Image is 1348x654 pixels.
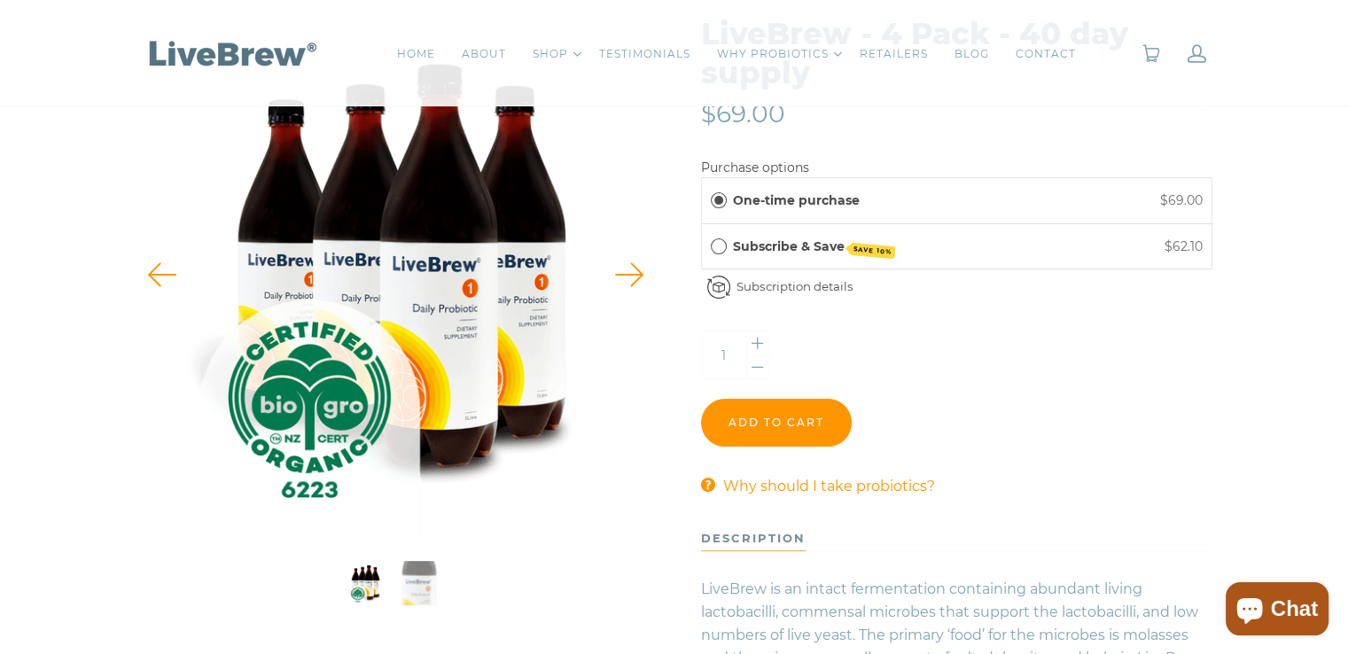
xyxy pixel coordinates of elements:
[860,45,928,63] a: RETAILERS
[701,399,852,447] input: Add to cart
[955,45,989,63] a: BLOG
[850,242,895,258] span: SAVE 10%
[533,45,568,63] a: SHOP
[702,331,746,378] input: Quantity
[711,191,727,210] div: One-time purchase
[723,475,935,498] a: Why should I take probiotics?
[462,45,506,63] a: ABOUT
[711,237,727,256] div: Subscribe & Save
[1160,192,1203,208] span: $69.00
[733,191,860,210] label: One-time purchase
[701,160,809,175] label: Purchase options
[1165,238,1203,254] span: $62.10
[701,525,806,551] div: description
[723,478,935,494] span: Why should I take probiotics?
[136,14,657,535] img: LiveBrew - 4 Pack - 40 day supply
[701,98,785,128] span: $69.00
[599,45,690,63] a: TESTIMONIALS
[1220,582,1334,640] inbox-online-store-chat: Shopify online store chat
[143,37,320,68] img: LiveBrew
[1016,45,1076,63] a: CONTACT
[733,237,895,256] label: Subscribe & Save
[397,45,435,63] a: HOME
[736,279,853,293] a: Subscription details
[717,45,829,63] a: WHY PROBIOTICS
